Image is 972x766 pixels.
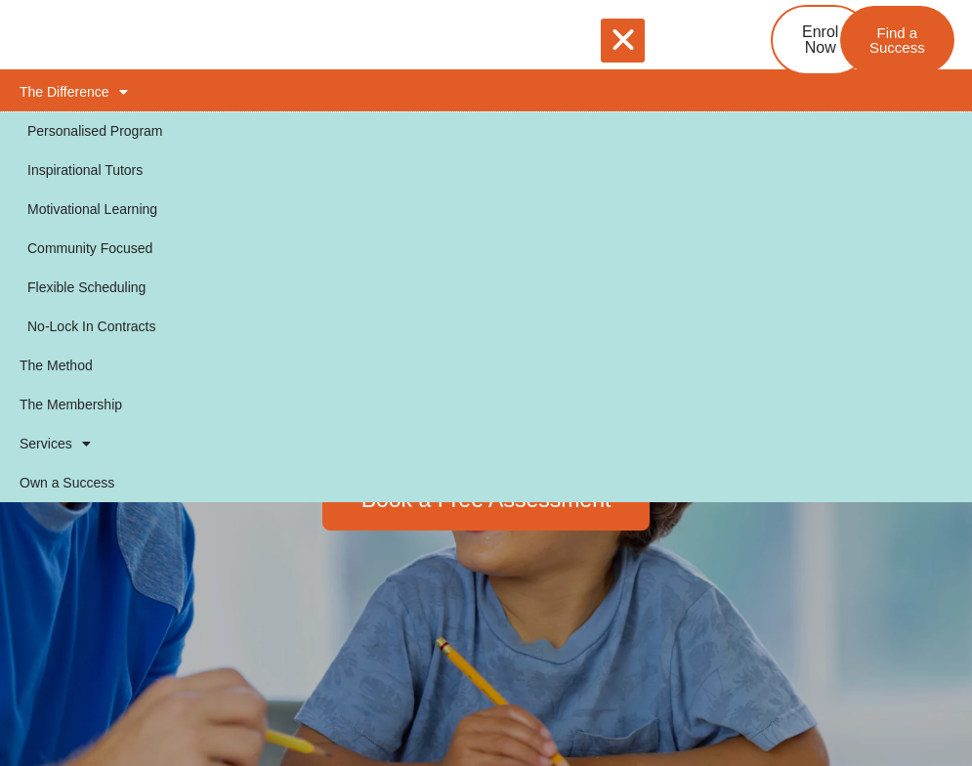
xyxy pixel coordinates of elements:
iframe: Chat Widget [637,545,972,766]
a: Enrol Now [771,5,869,75]
span: Find a Success [869,25,925,55]
div: Menu Toggle [601,19,645,63]
span: Enrol Now [802,24,838,56]
a: Find a Success [840,6,954,74]
span: Book a Free Assessment [361,489,612,511]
